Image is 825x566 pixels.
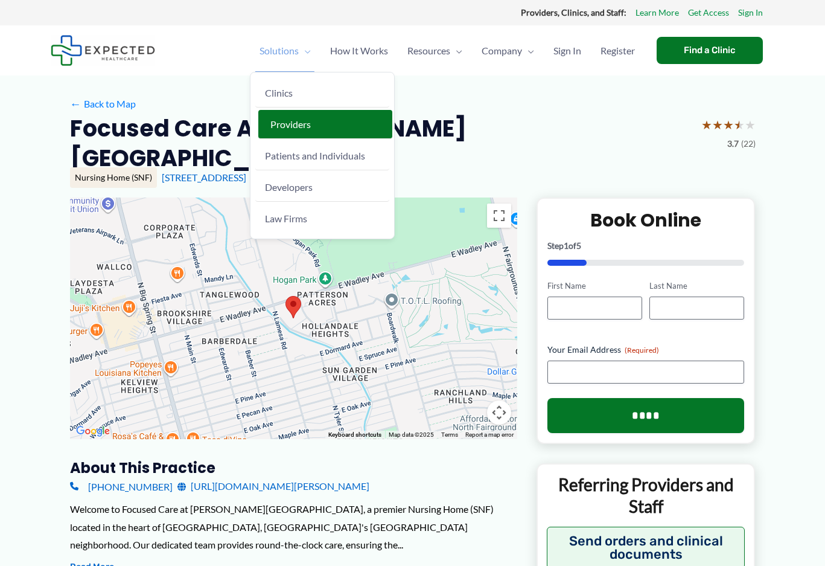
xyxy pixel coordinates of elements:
[576,240,581,251] span: 5
[657,37,763,64] a: Find a Clinic
[688,5,729,21] a: Get Access
[547,242,745,250] p: Step of
[73,423,113,439] a: Open this area in Google Maps (opens a new window)
[250,30,320,72] a: SolutionsMenu Toggle
[398,30,472,72] a: ResourcesMenu Toggle
[745,114,756,136] span: ★
[553,30,581,72] span: Sign In
[270,118,311,130] span: Providers
[70,458,517,477] h3: About this practice
[600,30,635,72] span: Register
[723,114,734,136] span: ★
[73,423,113,439] img: Google
[727,136,739,152] span: 3.7
[547,208,745,232] h2: Book Online
[255,79,389,108] a: Clinics
[649,280,744,292] label: Last Name
[635,5,679,21] a: Learn More
[255,173,389,202] a: Developers
[70,500,517,554] div: Welcome to Focused Care at [PERSON_NAME][GEOGRAPHIC_DATA], a premier Nursing Home (SNF) located i...
[441,431,458,438] a: Terms (opens in new tab)
[299,30,311,72] span: Menu Toggle
[738,5,763,21] a: Sign In
[265,181,313,193] span: Developers
[472,30,544,72] a: CompanyMenu Toggle
[265,213,307,224] span: Law Firms
[70,167,157,188] div: Nursing Home (SNF)
[544,30,591,72] a: Sign In
[162,172,246,183] a: [STREET_ADDRESS]
[260,30,299,72] span: Solutions
[265,150,365,161] span: Patients and Individuals
[255,141,389,170] a: Patients and Individuals
[591,30,645,72] a: Register
[712,114,723,136] span: ★
[70,114,692,173] h2: Focused Care at [PERSON_NAME][GEOGRAPHIC_DATA]
[250,30,645,72] nav: Primary Site Navigation
[320,30,398,72] a: How It Works
[564,240,569,251] span: 1
[389,431,434,438] span: Map data ©2025
[330,30,388,72] span: How It Works
[255,204,389,233] a: Law Firms
[177,477,369,495] a: [URL][DOMAIN_NAME][PERSON_NAME]
[450,30,462,72] span: Menu Toggle
[407,30,450,72] span: Resources
[265,87,293,98] span: Clinics
[487,204,511,228] button: Toggle fullscreen view
[547,344,745,356] label: Your Email Address
[70,98,81,109] span: ←
[547,474,745,518] p: Referring Providers and Staff
[51,35,155,66] img: Expected Healthcare Logo - side, dark font, small
[701,114,712,136] span: ★
[258,110,392,139] a: Providers
[734,114,745,136] span: ★
[70,477,173,495] a: [PHONE_NUMBER]
[482,30,522,72] span: Company
[521,7,626,18] strong: Providers, Clinics, and Staff:
[328,431,381,439] button: Keyboard shortcuts
[741,136,756,152] span: (22)
[547,280,642,292] label: First Name
[487,400,511,425] button: Map camera controls
[625,346,659,355] span: (Required)
[70,95,136,113] a: ←Back to Map
[522,30,534,72] span: Menu Toggle
[465,431,514,438] a: Report a map error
